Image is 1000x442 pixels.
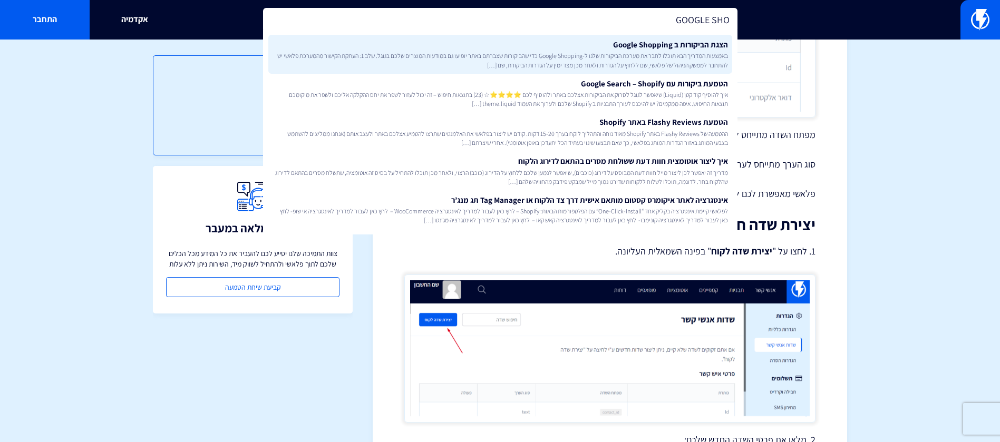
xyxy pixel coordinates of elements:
span: לפלאשי קיימת אינטגרציה בקליק אחד “One-Click-Install” עם הפלטפורמות הבאות: Shopify – לחץ כאן לעבור... [273,207,728,224]
input: חיפוש מהיר... [263,8,737,32]
span: ההטמעה של Flashy Reviews באתר Shopify מאוד נוחה והתהליך לוקח בערך 15-20 דקות. קודם יש ליצור בפלאש... [273,129,728,147]
p: 1. לחצו על " " בפינה השמאלית העליונה. [404,244,815,259]
a: מאפייני אנשי קשר [174,96,331,110]
a: יצירת שדה חדש [174,115,331,129]
a: הצגת הביקורות ב Google Shoppingבאמצעות המדריך הבא תוכלו לחבר את מערכת הביקורות שלנו ל-Google Shop... [268,35,732,74]
a: אינטגרציה לאתר איקומרס קסטום מותאם אישית דרך צד הלקוח או Tag Manager תג מנג’רלפלאשי קיימת אינטגרצ... [268,190,732,229]
a: הטמעת ביקורות עם Google Search – Shopifyאיך להוסיף קוד קטן (Liquid) שיאפשר לגוגל לסרוק את הביקורו... [268,74,732,113]
h3: תמיכה מלאה במעבר [206,222,300,234]
span: איך להוסיף קוד קטן (Liquid) שיאפשר לגוגל לסרוק את הביקורות אצלכם באתר ולהוסיף לכם ⭐️⭐️⭐️⭐️☆ (23) ... [273,90,728,108]
a: איך ליצור אוטומצית חוות דעת ששולחת מסרים בהתאם לדירוג הלקוחמדריך זה יאפשר לכן ליצור מייל חוות דעת... [268,151,732,190]
span: מדריך זה יאפשר לכן ליצור מייל חוות דעת המבוסס על דירוג (כוכבים), שיאפשר לנמען שלכם ללחוץ על הדירו... [273,168,728,186]
strong: יצירת שדה לקוח [711,245,772,257]
a: קביעת שיחת הטמעה [166,277,339,297]
p: צוות התמיכה שלנו יסייע לכם להעביר את כל המידע מכל הכלים שלכם לתוך פלאשי ולהתחיל לשווק מיד, השירות... [166,248,339,269]
a: הטמעת Flashy Reviews באתר Shopifyההטמעה של Flashy Reviews באתר Shopify מאוד נוחה והתהליך לוקח בער... [268,112,732,151]
span: באמצעות המדריך הבא תוכלו לחבר את מערכת הביקורות שלנו ל-Google Shopping כדי שהביקורות שצברתם באתר ... [273,51,728,69]
h3: תוכן [174,77,331,91]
